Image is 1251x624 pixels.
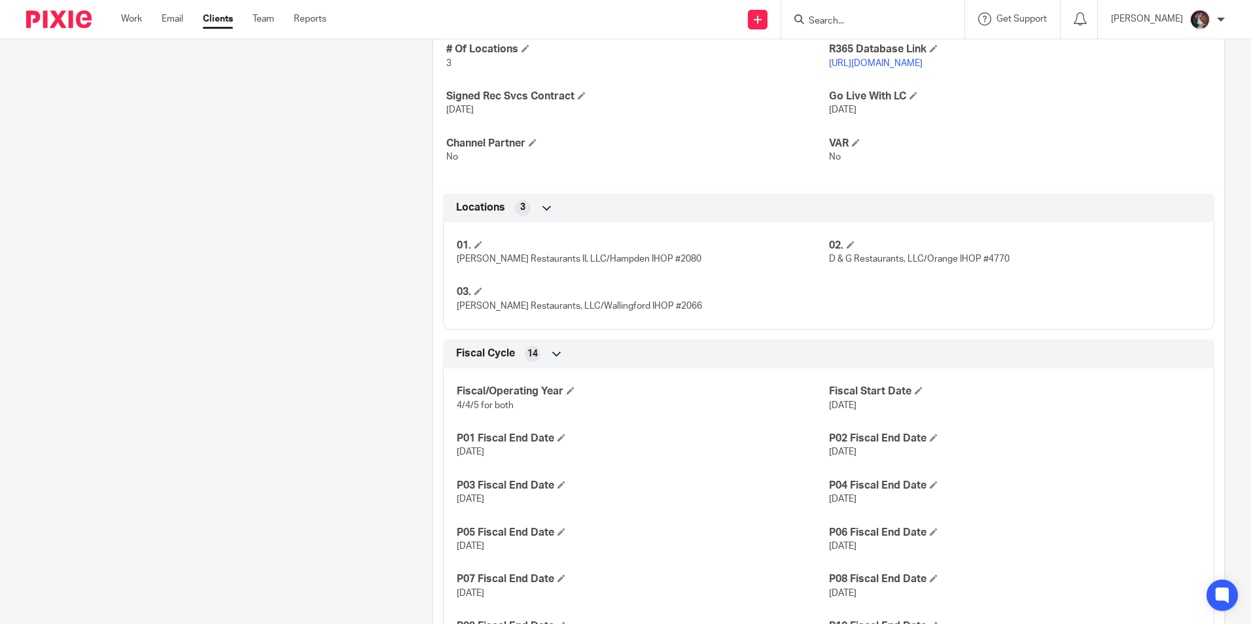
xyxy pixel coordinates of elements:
img: Profile%20picture%20JUS.JPG [1189,9,1210,30]
h4: P01 Fiscal End Date [457,432,828,445]
span: 3 [520,201,525,214]
span: [PERSON_NAME] Restaurants, LLC/Wallingford IHOP #2066 [457,302,702,311]
h4: R365 Database Link [829,43,1211,56]
span: Fiscal Cycle [456,347,515,360]
span: 4/4/5 for both [457,401,514,410]
a: Email [162,12,183,26]
h4: Go Live With LC [829,90,1211,103]
h4: Fiscal Start Date [829,385,1201,398]
a: Clients [203,12,233,26]
h4: Fiscal/Operating Year [457,385,828,398]
h4: 01. [457,239,828,252]
a: Work [121,12,142,26]
span: [DATE] [829,494,856,504]
span: [DATE] [457,589,484,598]
span: [DATE] [829,401,856,410]
span: Locations [456,201,505,215]
h4: VAR [829,137,1211,150]
a: Team [253,12,274,26]
span: [DATE] [457,447,484,457]
h4: 03. [457,285,828,299]
h4: P04 Fiscal End Date [829,479,1201,493]
h4: P03 Fiscal End Date [457,479,828,493]
span: 14 [527,347,538,360]
img: Pixie [26,10,92,28]
span: No [829,152,841,162]
span: [PERSON_NAME] Restaurants II, LLC/Hampden IHOP #2080 [457,254,701,264]
a: Reports [294,12,326,26]
h4: # Of Locations [446,43,828,56]
h4: Channel Partner [446,137,828,150]
span: [DATE] [829,542,856,551]
a: [URL][DOMAIN_NAME] [829,59,923,68]
h4: Signed Rec Svcs Contract [446,90,828,103]
h4: P07 Fiscal End Date [457,572,828,586]
span: 3 [446,59,451,68]
span: [DATE] [829,447,856,457]
span: D & G Restaurants, LLC/Orange IHOP #4770 [829,254,1010,264]
h4: P06 Fiscal End Date [829,526,1201,540]
h4: P08 Fiscal End Date [829,572,1201,586]
h4: 02. [829,239,1201,252]
span: [DATE] [829,105,856,114]
span: [DATE] [457,542,484,551]
span: No [446,152,458,162]
h4: P02 Fiscal End Date [829,432,1201,445]
span: [DATE] [457,494,484,504]
h4: P05 Fiscal End Date [457,526,828,540]
p: [PERSON_NAME] [1111,12,1183,26]
span: [DATE] [446,105,474,114]
span: [DATE] [829,589,856,598]
span: Get Support [996,14,1047,24]
input: Search [807,16,925,27]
